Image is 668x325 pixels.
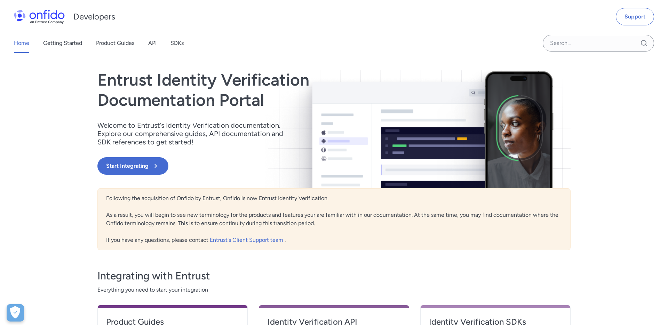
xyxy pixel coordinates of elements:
a: SDKs [170,33,184,53]
p: Welcome to Entrust’s Identity Verification documentation. Explore our comprehensive guides, API d... [97,121,292,146]
h3: Integrating with Entrust [97,269,571,283]
a: Home [14,33,29,53]
a: Start Integrating [97,157,429,175]
img: Onfido Logo [14,10,65,24]
a: Getting Started [43,33,82,53]
a: API [148,33,157,53]
span: Everything you need to start your integration [97,286,571,294]
div: Following the acquisition of Onfido by Entrust, Onfido is now Entrust Identity Verification. As a... [97,188,571,250]
button: Start Integrating [97,157,168,175]
a: Support [616,8,654,25]
div: Cookie Preferences [7,304,24,322]
input: Onfido search input field [543,35,654,51]
h1: Developers [73,11,115,22]
a: Entrust's Client Support team [210,237,285,243]
button: Open Preferences [7,304,24,322]
a: Product Guides [96,33,134,53]
h1: Entrust Identity Verification Documentation Portal [97,70,429,110]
